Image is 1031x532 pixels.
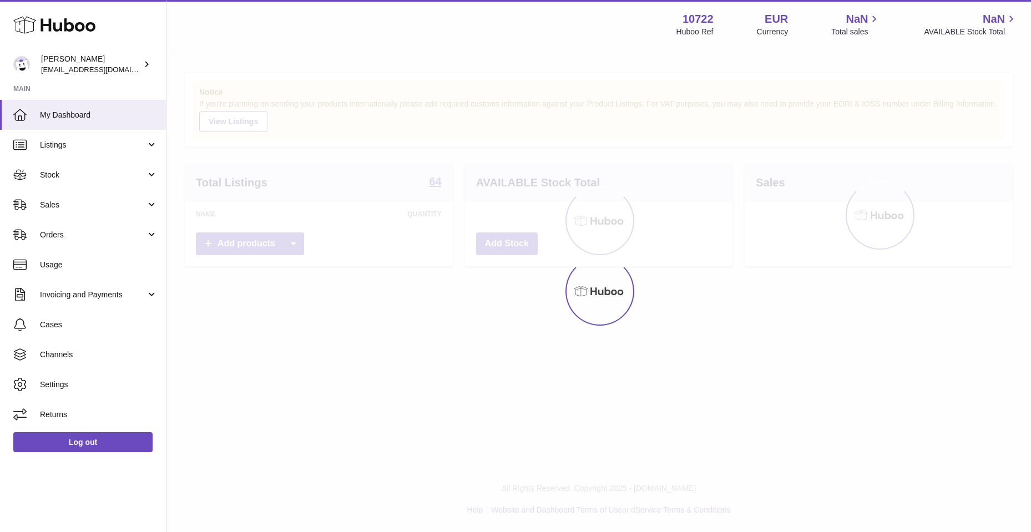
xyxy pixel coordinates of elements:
strong: EUR [765,12,788,27]
a: Log out [13,432,153,452]
span: AVAILABLE Stock Total [924,27,1018,37]
div: Currency [757,27,789,37]
span: [EMAIL_ADDRESS][DOMAIN_NAME] [41,65,163,74]
span: NaN [846,12,868,27]
a: NaN AVAILABLE Stock Total [924,12,1018,37]
span: Listings [40,140,146,150]
strong: 10722 [683,12,714,27]
span: My Dashboard [40,110,158,120]
span: Total sales [831,27,881,37]
span: Stock [40,170,146,180]
span: Returns [40,409,158,420]
img: sales@plantcaretools.com [13,56,30,73]
div: [PERSON_NAME] [41,54,141,75]
span: Channels [40,349,158,360]
span: Sales [40,200,146,210]
div: Huboo Ref [676,27,714,37]
a: NaN Total sales [831,12,881,37]
span: Cases [40,320,158,330]
span: NaN [983,12,1005,27]
span: Invoicing and Payments [40,290,146,300]
span: Orders [40,230,146,240]
span: Usage [40,260,158,270]
span: Settings [40,379,158,390]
